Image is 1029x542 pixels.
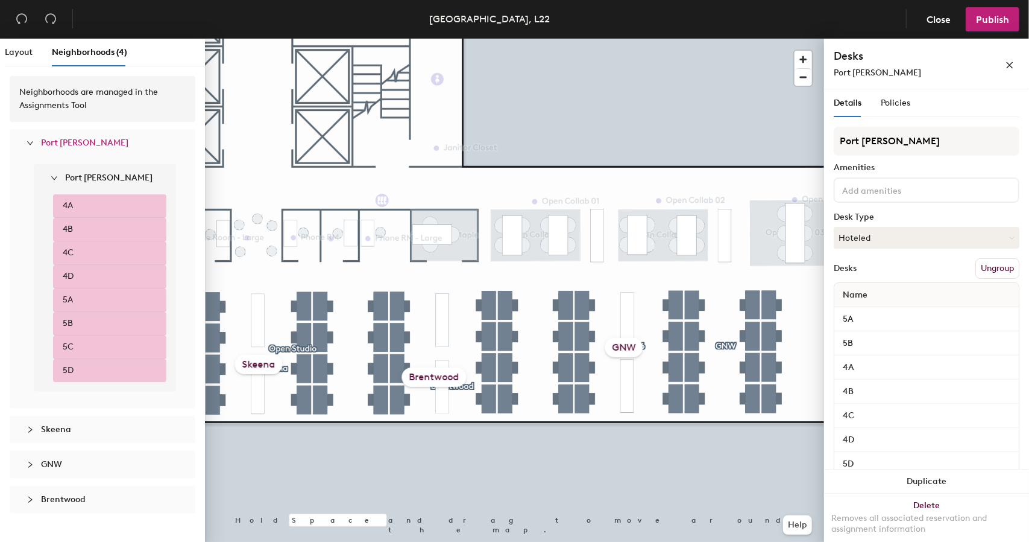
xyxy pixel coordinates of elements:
[10,7,34,31] button: Undo (⌘ + Z)
[27,496,34,503] span: collapsed
[916,7,961,31] button: Close
[19,486,186,514] div: Brentwood
[976,14,1009,25] span: Publish
[402,368,467,387] div: Brentwood
[975,258,1019,279] button: Ungroup
[834,212,1019,222] div: Desk Type
[27,461,34,468] span: collapsed
[834,98,861,108] span: Details
[831,513,1022,535] div: Removes all associated reservation and assignment information
[19,86,186,112] div: Neighborhoods are managed in the Assignments Tool
[52,47,127,57] span: Neighborhoods (4)
[63,199,73,212] span: 4A
[840,182,948,197] input: Add amenities
[834,163,1019,173] div: Amenities
[837,383,1016,400] input: Unnamed desk
[41,424,71,435] span: Skeena
[927,14,951,25] span: Close
[834,48,966,64] h4: Desks
[837,456,1016,473] input: Unnamed desk
[41,494,86,505] span: Brentwood
[63,223,73,236] span: 4B
[63,317,73,330] span: 5B
[837,407,1016,424] input: Unnamed desk
[837,432,1016,448] input: Unnamed desk
[824,470,1029,494] button: Duplicate
[5,47,33,57] span: Layout
[837,359,1016,376] input: Unnamed desk
[63,246,74,260] span: 4C
[605,338,643,357] div: GNW
[65,173,153,183] strong: Port [PERSON_NAME]
[51,174,58,182] span: expanded
[834,68,921,78] span: Port [PERSON_NAME]
[235,355,283,374] div: Skeena
[881,98,910,108] span: Policies
[837,335,1016,352] input: Unnamed desk
[16,13,28,25] span: undo
[63,270,74,283] span: 4D
[19,129,186,157] div: Port [PERSON_NAME]
[43,164,176,192] div: Port [PERSON_NAME]
[837,311,1016,328] input: Unnamed desk
[834,227,1019,249] button: Hoteled
[63,364,74,377] span: 5D
[63,340,74,354] span: 5C
[837,284,873,306] span: Name
[63,293,73,307] span: 5A
[41,138,128,148] span: Port [PERSON_NAME]
[19,451,186,479] div: GNW
[27,139,34,147] span: expanded
[39,7,63,31] button: Redo (⌘ + ⇧ + Z)
[429,11,550,27] div: [GEOGRAPHIC_DATA], L22
[834,264,857,273] div: Desks
[27,426,34,433] span: collapsed
[19,416,186,444] div: Skeena
[1005,61,1014,69] span: close
[783,515,812,535] button: Help
[41,459,62,470] span: GNW
[966,7,1019,31] button: Publish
